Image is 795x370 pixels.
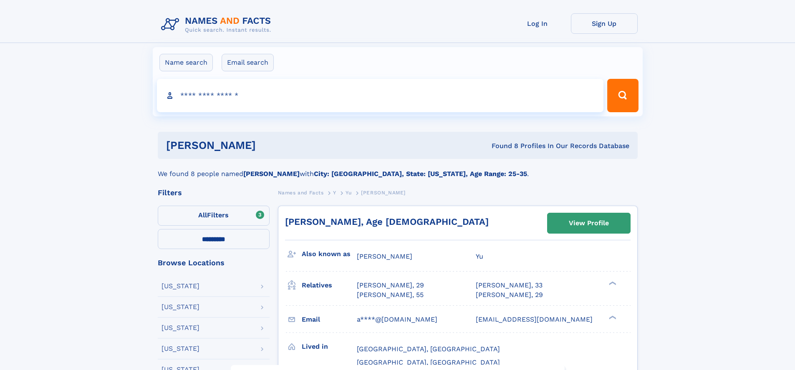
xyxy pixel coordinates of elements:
span: [GEOGRAPHIC_DATA], [GEOGRAPHIC_DATA] [357,358,500,366]
span: All [198,211,207,219]
span: Yu [346,190,351,196]
h1: [PERSON_NAME] [166,140,374,151]
a: View Profile [548,213,630,233]
h3: Email [302,312,357,327]
label: Filters [158,206,270,226]
a: Yu [346,187,351,198]
div: [US_STATE] [162,304,199,310]
div: [US_STATE] [162,283,199,289]
a: [PERSON_NAME], Age [DEMOGRAPHIC_DATA] [285,216,489,227]
div: [US_STATE] [162,345,199,352]
span: Y [333,190,336,196]
span: [PERSON_NAME] [357,252,412,260]
div: [US_STATE] [162,325,199,331]
span: [PERSON_NAME] [361,190,406,196]
a: [PERSON_NAME], 29 [476,290,543,300]
button: Search Button [607,79,638,112]
a: Names and Facts [278,187,324,198]
input: search input [157,79,604,112]
label: Name search [159,54,213,71]
div: ❯ [607,281,617,286]
a: Log In [504,13,571,34]
a: Y [333,187,336,198]
span: Yu [476,252,483,260]
a: [PERSON_NAME], 33 [476,281,543,290]
img: Logo Names and Facts [158,13,278,36]
span: [GEOGRAPHIC_DATA], [GEOGRAPHIC_DATA] [357,345,500,353]
h3: Also known as [302,247,357,261]
h3: Relatives [302,278,357,292]
a: [PERSON_NAME], 29 [357,281,424,290]
a: [PERSON_NAME], 55 [357,290,424,300]
label: Email search [222,54,274,71]
h3: Lived in [302,340,357,354]
div: Browse Locations [158,259,270,267]
div: We found 8 people named with . [158,159,638,179]
b: City: [GEOGRAPHIC_DATA], State: [US_STATE], Age Range: 25-35 [314,170,527,178]
b: [PERSON_NAME] [243,170,300,178]
div: Found 8 Profiles In Our Records Database [374,141,629,151]
div: View Profile [569,214,609,233]
span: [EMAIL_ADDRESS][DOMAIN_NAME] [476,315,593,323]
a: Sign Up [571,13,638,34]
div: Filters [158,189,270,196]
div: ❯ [607,315,617,320]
